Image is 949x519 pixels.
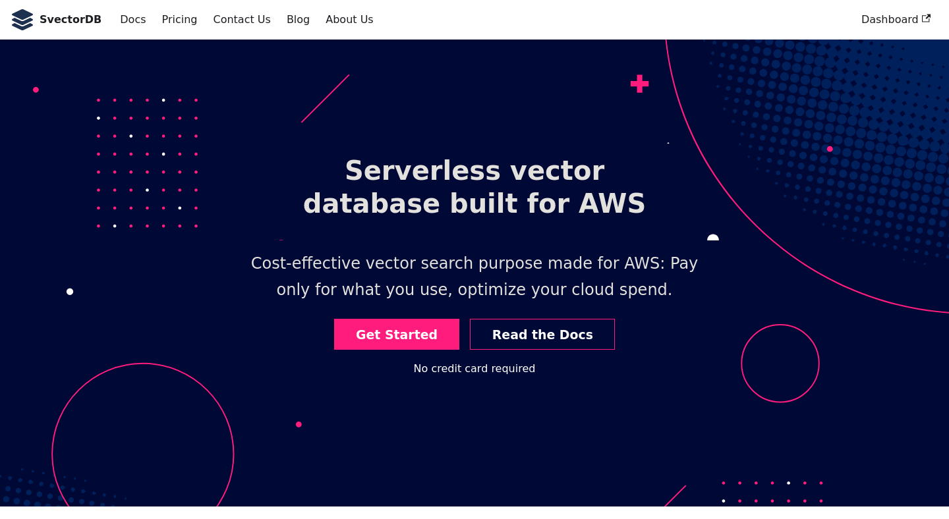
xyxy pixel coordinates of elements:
p: Cost-effective vector search purpose made for AWS: Pay only for what you use, optimize your cloud... [223,240,726,314]
div: No credit card required [414,360,536,377]
b: SvectorDB [40,11,101,28]
a: Read the Docs [470,319,615,350]
a: Blog [279,9,318,31]
a: Get Started [334,319,460,350]
h1: Serverless vector database built for AWS [264,144,685,231]
a: Contact Us [205,9,278,31]
a: About Us [318,9,381,31]
a: Docs [112,9,154,31]
a: Pricing [154,9,206,31]
a: Dashboard [853,9,938,31]
a: SvectorDB LogoSvectorDB [11,9,101,30]
img: SvectorDB Logo [11,9,34,30]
